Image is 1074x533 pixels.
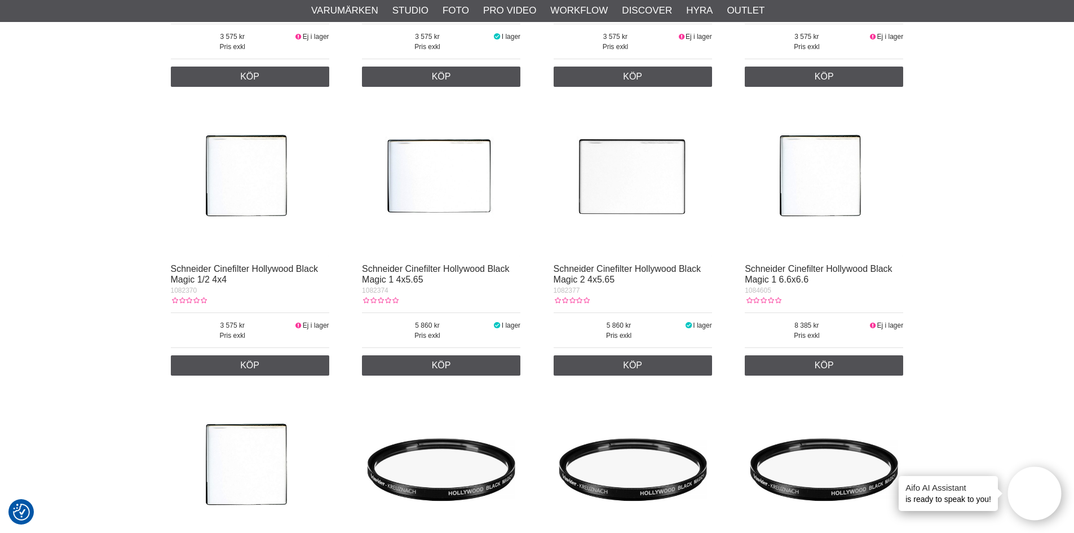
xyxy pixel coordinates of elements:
[171,67,329,87] a: Köp
[362,331,493,341] span: Pris exkl
[745,320,869,331] span: 8 385
[550,3,608,18] a: Workflow
[362,296,398,306] div: Kundbetyg: 0
[899,476,998,511] div: is ready to speak to you!
[171,98,329,257] img: Schneider Cinefilter Hollywood Black Magic 1/2 4x4
[362,264,509,284] a: Schneider Cinefilter Hollywood Black Magic 1 4x5.65
[745,32,869,42] span: 3 575
[727,3,764,18] a: Outlet
[171,32,295,42] span: 3 575
[362,355,520,376] a: Köp
[171,287,197,294] span: 1082370
[686,3,713,18] a: Hyra
[677,33,686,41] i: Ej i lager
[905,482,991,494] h4: Aifo AI Assistant
[502,321,520,329] span: I lager
[362,32,493,42] span: 3 575
[745,296,781,306] div: Kundbetyg: 0
[294,321,303,329] i: Ej i lager
[171,42,295,52] span: Pris exkl
[303,33,329,41] span: Ej i lager
[554,264,701,284] a: Schneider Cinefilter Hollywood Black Magic 2 4x5.65
[443,3,469,18] a: Foto
[362,67,520,87] a: Köp
[745,42,869,52] span: Pris exkl
[684,321,693,329] i: I lager
[13,502,30,522] button: Samtyckesinställningar
[554,296,590,306] div: Kundbetyg: 0
[483,3,536,18] a: Pro Video
[745,331,869,341] span: Pris exkl
[171,331,295,341] span: Pris exkl
[745,355,903,376] a: Köp
[686,33,712,41] span: Ej i lager
[869,33,877,41] i: Ej i lager
[554,98,712,257] img: Schneider Cinefilter Hollywood Black Magic 2 4x5.65
[554,32,678,42] span: 3 575
[554,287,580,294] span: 1082377
[171,355,329,376] a: Köp
[392,3,428,18] a: Studio
[493,33,502,41] i: I lager
[362,98,520,257] img: Schneider Cinefilter Hollywood Black Magic 1 4x5.65
[745,287,771,294] span: 1084605
[745,264,892,284] a: Schneider Cinefilter Hollywood Black Magic 1 6.6x6.6
[493,321,502,329] i: I lager
[869,321,877,329] i: Ej i lager
[554,320,684,331] span: 5 860
[362,287,388,294] span: 1082374
[311,3,378,18] a: Varumärken
[362,320,493,331] span: 5 860
[745,98,903,257] img: Schneider Cinefilter Hollywood Black Magic 1 6.6x6.6
[877,33,904,41] span: Ej i lager
[554,42,678,52] span: Pris exkl
[171,264,318,284] a: Schneider Cinefilter Hollywood Black Magic 1/2 4x4
[554,355,712,376] a: Köp
[745,67,903,87] a: Köp
[362,42,493,52] span: Pris exkl
[502,33,520,41] span: I lager
[171,320,295,331] span: 3 575
[693,321,711,329] span: I lager
[622,3,672,18] a: Discover
[303,321,329,329] span: Ej i lager
[877,321,904,329] span: Ej i lager
[554,67,712,87] a: Köp
[13,504,30,521] img: Revisit consent button
[294,33,303,41] i: Ej i lager
[171,296,207,306] div: Kundbetyg: 0
[554,331,684,341] span: Pris exkl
